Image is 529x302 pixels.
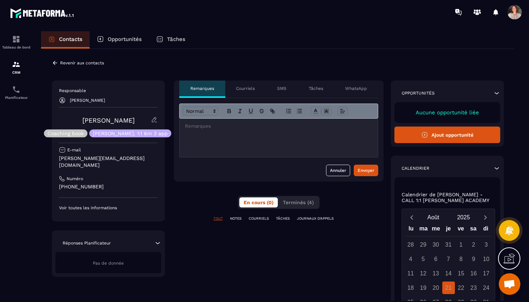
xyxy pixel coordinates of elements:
[67,176,83,182] p: Numéro
[402,192,493,203] p: Calendrier de [PERSON_NAME] - CALL 1:1 [PERSON_NAME] ACADEMY
[59,36,82,42] p: Contacts
[455,238,467,251] div: 1
[345,86,367,91] p: WhatsApp
[149,31,193,49] a: Tâches
[404,282,417,294] div: 18
[417,238,430,251] div: 29
[236,86,255,91] p: Courriels
[402,109,493,116] p: Aucune opportunité liée
[90,31,149,49] a: Opportunités
[59,88,158,93] p: Responsable
[479,212,492,222] button: Next month
[442,267,455,280] div: 14
[455,267,467,280] div: 15
[93,131,168,136] p: [PERSON_NAME]. 1:1 6m 3 app
[467,267,480,280] div: 16
[404,267,417,280] div: 11
[354,165,378,176] button: Envoyer
[249,216,269,221] p: COURRIELS
[277,86,286,91] p: SMS
[430,224,442,236] div: me
[455,282,467,294] div: 22
[93,261,124,266] span: Pas de donnée
[10,6,75,19] img: logo
[2,55,31,80] a: formationformationCRM
[12,85,21,94] img: scheduler
[467,282,480,294] div: 23
[67,147,81,153] p: E-mail
[467,224,480,236] div: sa
[455,224,467,236] div: ve
[480,282,493,294] div: 24
[455,253,467,265] div: 8
[358,167,374,174] div: Envoyer
[244,200,273,205] span: En cours (0)
[2,96,31,100] p: Planificateur
[2,45,31,49] p: Tableau de bord
[167,36,185,42] p: Tâches
[417,282,430,294] div: 19
[402,165,429,171] p: Calendrier
[2,70,31,74] p: CRM
[430,282,442,294] div: 20
[499,273,520,295] a: Ouvrir le chat
[417,224,430,236] div: ma
[442,238,455,251] div: 31
[442,282,455,294] div: 21
[442,224,455,236] div: je
[108,36,142,42] p: Opportunités
[239,197,278,207] button: En cours (0)
[12,60,21,69] img: formation
[430,267,442,280] div: 13
[283,200,314,205] span: Terminés (4)
[230,216,241,221] p: NOTES
[60,60,104,65] p: Revenir aux contacts
[418,211,448,224] button: Open months overlay
[480,253,493,265] div: 10
[430,238,442,251] div: 30
[442,253,455,265] div: 7
[70,98,105,103] p: [PERSON_NAME]
[279,197,318,207] button: Terminés (4)
[417,267,430,280] div: 12
[480,267,493,280] div: 17
[404,238,417,251] div: 28
[448,211,479,224] button: Open years overlay
[59,155,158,169] p: [PERSON_NAME][EMAIL_ADDRESS][DOMAIN_NAME]
[467,253,480,265] div: 9
[405,212,418,222] button: Previous month
[430,253,442,265] div: 6
[48,131,84,136] p: Coaching book
[402,90,435,96] p: Opportunités
[405,224,417,236] div: lu
[59,205,158,211] p: Voir toutes les informations
[59,183,158,190] p: [PHONE_NUMBER]
[467,238,480,251] div: 2
[2,29,31,55] a: formationformationTableau de bord
[2,80,31,105] a: schedulerschedulerPlanificateur
[417,253,430,265] div: 5
[479,224,492,236] div: di
[394,127,500,143] button: Ajout opportunité
[190,86,214,91] p: Remarques
[63,240,111,246] p: Réponses Planificateur
[297,216,334,221] p: JOURNAUX D'APPELS
[480,238,493,251] div: 3
[213,216,223,221] p: TOUT
[309,86,323,91] p: Tâches
[404,253,417,265] div: 4
[276,216,290,221] p: TÂCHES
[41,31,90,49] a: Contacts
[12,35,21,44] img: formation
[82,116,135,124] a: [PERSON_NAME]
[326,165,350,176] button: Annuler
